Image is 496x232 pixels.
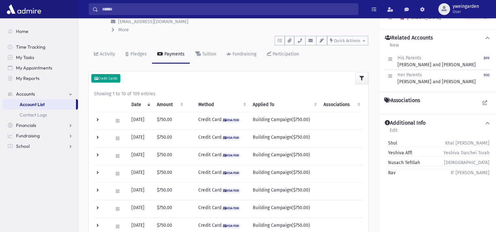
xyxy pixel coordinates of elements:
[128,182,153,200] td: [DATE]
[194,112,249,130] td: Credit Card
[249,182,320,200] td: Building Campaign($750.00)
[163,51,185,57] div: Payments
[249,112,320,130] td: Building Campaign($750.00)
[194,182,249,200] td: Credit Card
[16,143,30,149] span: School
[221,135,241,141] span: VISA-7030
[221,170,241,176] span: VISA-7030
[443,149,489,156] span: Yeshiva Darchei Torah
[3,63,78,73] a: My Appointments
[190,45,221,64] a: Tuition
[384,35,491,41] button: Related Accounts
[194,147,249,165] td: Credit Card
[221,223,241,229] span: VISA-7030
[3,52,78,63] a: My Tasks
[194,130,249,147] td: Credit Card
[249,147,320,165] td: Building Campaign($750.00)
[128,165,153,182] td: [DATE]
[16,122,36,128] span: Financials
[153,200,186,218] td: $750.00
[385,35,433,41] h4: Related Accounts
[320,97,363,112] th: Associations: activate to sort column ascending
[249,130,320,147] td: Building Campaign($750.00)
[153,97,186,112] th: Amount: activate to sort column ascending
[3,99,76,110] a: Account List
[385,149,412,156] span: Yeshiva Affl
[3,131,78,141] a: Fundraising
[3,26,78,37] a: Home
[153,147,186,165] td: $750.00
[221,188,241,193] span: VISA-7030
[398,71,476,85] div: [PERSON_NAME] and [PERSON_NAME]
[385,169,396,176] span: Rav
[484,54,489,68] a: 899
[16,75,39,81] span: My Reports
[221,206,241,211] span: VISA-7030
[16,44,45,50] span: Time Tracking
[94,90,363,97] div: Showing 1 to 10 of 109 entries
[484,71,489,85] a: 900
[445,140,489,147] span: Khal [PERSON_NAME]
[153,165,186,182] td: $750.00
[194,200,249,218] td: Credit Card
[91,74,120,83] button: Credit Cards
[384,97,420,104] h4: Associations
[249,200,320,218] td: Building Campaign($750.00)
[194,97,249,112] th: Method: activate to sort column ascending
[249,97,320,112] th: Applied To: activate to sort column ascending
[128,200,153,218] td: [DATE]
[98,3,358,15] input: Search
[16,91,35,97] span: Accounts
[194,165,249,182] td: Credit Card
[484,56,489,60] small: 899
[16,65,52,71] span: My Appointments
[128,97,153,112] th: Date: activate to sort column ascending
[128,112,153,130] td: [DATE]
[129,51,147,57] div: Pledges
[385,159,420,166] span: Nusach Tefillah
[153,182,186,200] td: $750.00
[444,159,489,166] span: [DEMOGRAPHIC_DATA]
[398,55,421,61] span: His Parents
[118,27,129,33] span: More
[98,51,115,57] div: Activity
[153,112,186,130] td: $750.00
[389,41,399,53] a: New
[94,76,117,81] small: Credit Cards
[334,38,360,43] span: Quick Actions
[20,112,47,118] span: Contact Logs
[271,51,299,57] div: Participation
[398,72,422,78] span: Her Parents
[384,120,491,127] button: Additional Info
[152,45,190,64] a: Payments
[453,9,479,14] span: User
[128,130,153,147] td: [DATE]
[118,19,188,24] span: [EMAIL_ADDRESS][DOMAIN_NAME]
[389,127,398,138] a: Edit
[20,101,45,107] span: Account List
[201,51,216,57] div: Tuition
[128,147,153,165] td: [DATE]
[5,3,43,16] img: AdmirePro
[385,120,426,127] h4: Additional Info
[484,73,489,77] small: 900
[3,141,78,151] a: School
[249,165,320,182] td: Building Campaign($750.00)
[262,45,304,64] a: Participation
[327,36,368,45] button: Quick Actions
[120,45,152,64] a: Pledges
[16,28,28,34] span: Home
[221,153,241,158] span: VISA-7030
[3,89,78,99] a: Accounts
[221,117,241,123] span: VISA-7030
[16,133,40,139] span: Fundraising
[231,51,256,57] div: Fundraising
[3,120,78,131] a: Financials
[221,45,262,64] a: Fundraising
[16,54,34,60] span: My Tasks
[3,42,78,52] a: Time Tracking
[111,26,129,33] button: More
[153,130,186,147] td: $750.00
[385,140,397,147] span: Shul
[89,45,120,64] a: Activity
